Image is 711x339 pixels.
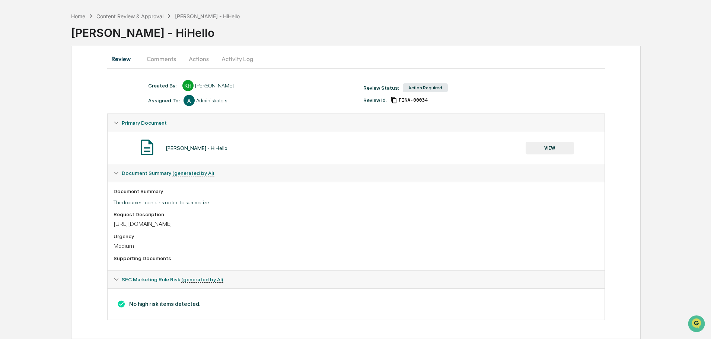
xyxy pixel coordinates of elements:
button: Comments [141,50,182,68]
div: [PERSON_NAME] - HiHello [175,13,240,19]
p: The document contains no text to summarize. [114,199,599,205]
a: 🗄️Attestations [51,91,95,104]
div: 🔎 [7,109,13,115]
div: Action Required [403,83,448,92]
div: Content Review & Approval [96,13,163,19]
div: Primary Document [108,132,605,164]
div: We're available if you need us! [25,64,94,70]
div: Document Summary (generated by AI) [108,182,605,270]
p: How can we help? [7,16,135,28]
div: Urgency [114,233,599,239]
div: Medium [114,242,599,249]
div: Assigned To: [148,97,180,103]
a: 🖐️Preclearance [4,91,51,104]
button: VIEW [526,142,574,154]
span: Data Lookup [15,108,47,115]
span: SEC Marketing Rule Risk [122,276,223,282]
div: Review Id: [363,97,387,103]
iframe: Open customer support [687,314,707,335]
div: Start new chat [25,57,122,64]
span: Pylon [74,126,90,132]
div: Request Description [114,211,599,217]
img: 1746055101610-c473b297-6a78-478c-a979-82029cc54cd1 [7,57,21,70]
u: (generated by AI) [181,276,223,283]
div: SEC Marketing Rule Risk (generated by AI) [108,271,605,288]
a: Powered byPylon [52,126,90,132]
span: Preclearance [15,94,48,101]
div: Document Summary [114,188,599,194]
div: A [184,95,195,106]
div: Document Summary (generated by AI) [108,288,605,320]
button: Start new chat [127,59,135,68]
div: 🖐️ [7,95,13,100]
div: Review Status: [363,85,399,91]
div: [PERSON_NAME] - HiHello [71,20,711,39]
div: [PERSON_NAME] [195,83,234,89]
span: 496dce22-67a8-4345-8ded-ce211b33e4a8 [399,97,428,103]
div: [URL][DOMAIN_NAME] [114,220,599,227]
h3: No high risk items detected. [114,300,599,308]
button: Review [107,50,141,68]
div: Primary Document [108,114,605,132]
div: Created By: ‎ ‎ [148,83,179,89]
div: [PERSON_NAME] - HiHello [166,145,227,151]
span: Document Summary [122,170,214,176]
div: 🗄️ [54,95,60,100]
div: Supporting Documents [114,255,599,261]
div: Administrators [196,97,227,103]
img: Document Icon [138,138,156,157]
span: Primary Document [122,120,167,126]
button: Activity Log [216,50,259,68]
a: 🔎Data Lookup [4,105,50,118]
span: Attestations [61,94,92,101]
div: KH [182,80,194,91]
div: secondary tabs example [107,50,605,68]
button: Actions [182,50,216,68]
div: Home [71,13,85,19]
u: (generated by AI) [172,170,214,176]
div: Document Summary (generated by AI) [108,164,605,182]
